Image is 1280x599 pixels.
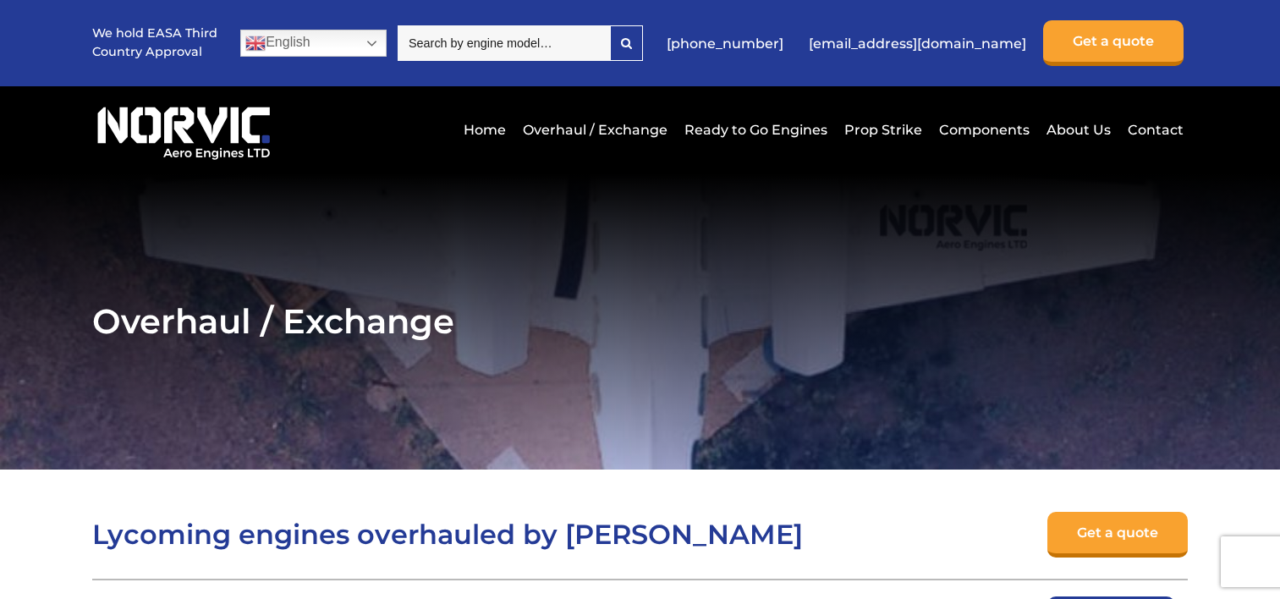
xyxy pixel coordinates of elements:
[680,109,832,151] a: Ready to Go Engines
[92,25,219,61] p: We hold EASA Third Country Approval
[519,109,672,151] a: Overhaul / Exchange
[459,109,510,151] a: Home
[240,30,387,57] a: English
[840,109,926,151] a: Prop Strike
[658,23,792,64] a: [PHONE_NUMBER]
[800,23,1035,64] a: [EMAIL_ADDRESS][DOMAIN_NAME]
[1047,512,1188,558] a: Get a quote
[1123,109,1184,151] a: Contact
[92,512,1007,558] h2: Lycoming engines overhauled by [PERSON_NAME]
[92,300,1188,342] h1: Overhaul / Exchange
[245,33,266,53] img: en
[92,99,275,161] img: Norvic Aero Engines logo
[935,109,1034,151] a: Components
[1043,20,1184,66] a: Get a quote
[398,25,610,61] input: Search by engine model…
[1042,109,1115,151] a: About Us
